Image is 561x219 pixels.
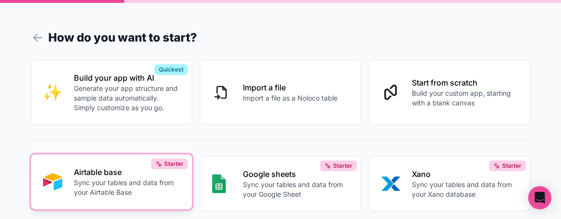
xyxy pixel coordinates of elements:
p: Import a file [243,82,337,93]
h1: How do you want to start? [31,29,530,46]
button: AIRTABLEAirtable baseSync your tables and data from your Airtable BaseStarter [31,154,192,209]
p: Generate your app structure and sample data automatically. Simply customize as you go. [74,84,180,113]
img: XANO [381,174,400,193]
button: GOOGLE_SHEETSGoogle sheetsSync your tables and data from your Google SheetStarter [200,156,361,211]
p: Sync your tables and data from your Google Sheet [243,180,349,199]
p: Build your app with AI [74,72,180,84]
button: Import a fileImport a file as a Noloco table [200,60,361,125]
button: XANOXanoSync your tables and data from your Xano databaseStarter [369,156,530,211]
span: Starter [164,160,183,168]
img: GOOGLE_SHEETS [212,174,226,193]
button: Start from scratchBuild your custom app, starting with a blank canvas [369,60,530,125]
p: Xano [412,168,518,180]
p: Import a file as a Noloco table [243,93,337,103]
div: Open Intercom Messenger [528,186,551,209]
p: Sync your tables and data from your Airtable Base [74,178,180,197]
p: Sync your tables and data from your Xano database [412,180,518,199]
p: Google sheets [243,168,349,180]
div: Quickest [154,64,188,75]
img: AIRTABLE [43,172,62,191]
span: Starter [333,162,352,170]
p: Airtable base [74,166,180,178]
span: Starter [502,162,521,170]
button: INTERNAL_WITH_AIBuild your app with AIGenerate your app structure and sample data automatically. ... [31,60,192,125]
p: Start from scratch [412,77,518,88]
img: INTERNAL_WITH_AI [43,83,62,102]
p: Build your custom app, starting with a blank canvas [412,88,518,108]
